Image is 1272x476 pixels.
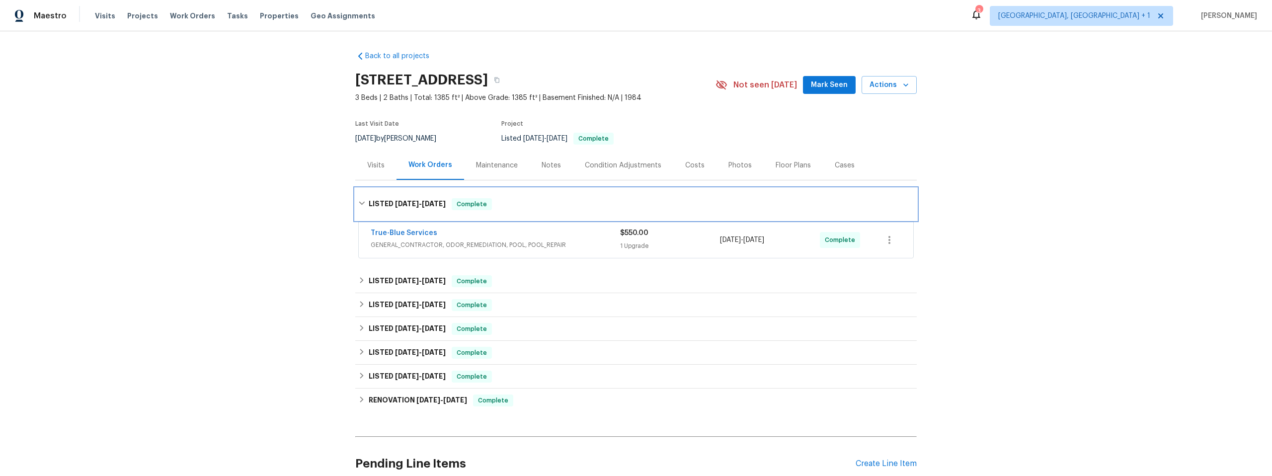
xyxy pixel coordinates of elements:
span: Projects [127,11,158,21]
h6: LISTED [369,198,446,210]
span: Complete [574,136,613,142]
span: Visits [95,11,115,21]
span: - [395,325,446,332]
button: Actions [862,76,917,94]
div: 1 Upgrade [620,241,720,251]
div: LISTED [DATE]-[DATE]Complete [355,188,917,220]
span: [DATE] [395,349,419,356]
span: Tasks [227,12,248,19]
span: [DATE] [395,325,419,332]
span: Properties [260,11,299,21]
span: Complete [453,324,491,334]
span: [DATE] [422,277,446,284]
span: [DATE] [443,397,467,403]
h6: LISTED [369,347,446,359]
span: $550.00 [620,230,648,237]
span: [DATE] [422,301,446,308]
div: RENOVATION [DATE]-[DATE]Complete [355,389,917,412]
button: Copy Address [488,71,506,89]
span: Not seen [DATE] [733,80,797,90]
div: LISTED [DATE]-[DATE]Complete [355,293,917,317]
span: Actions [870,79,909,91]
span: - [720,235,764,245]
span: [DATE] [720,237,741,243]
span: [DATE] [547,135,567,142]
span: Project [501,121,523,127]
div: LISTED [DATE]-[DATE]Complete [355,341,917,365]
div: by [PERSON_NAME] [355,133,448,145]
a: True-Blue Services [371,230,437,237]
span: - [395,349,446,356]
div: Notes [542,160,561,170]
span: [DATE] [416,397,440,403]
span: [DATE] [395,373,419,380]
span: Complete [453,199,491,209]
span: GENERAL_CONTRACTOR, ODOR_REMEDIATION, POOL, POOL_REPAIR [371,240,620,250]
button: Mark Seen [803,76,856,94]
div: 3 [975,6,982,16]
span: [DATE] [355,135,376,142]
div: Costs [685,160,705,170]
h6: LISTED [369,323,446,335]
h6: LISTED [369,299,446,311]
span: Maestro [34,11,67,21]
span: [DATE] [743,237,764,243]
span: Listed [501,135,614,142]
span: [GEOGRAPHIC_DATA], [GEOGRAPHIC_DATA] + 1 [998,11,1150,21]
span: [DATE] [395,301,419,308]
span: - [395,301,446,308]
div: LISTED [DATE]-[DATE]Complete [355,317,917,341]
div: Work Orders [408,160,452,170]
div: LISTED [DATE]-[DATE]Complete [355,269,917,293]
span: - [523,135,567,142]
a: Back to all projects [355,51,451,61]
span: 3 Beds | 2 Baths | Total: 1385 ft² | Above Grade: 1385 ft² | Basement Finished: N/A | 1984 [355,93,715,103]
span: Complete [453,276,491,286]
span: [DATE] [523,135,544,142]
h6: LISTED [369,371,446,383]
div: Visits [367,160,385,170]
span: - [395,373,446,380]
div: Condition Adjustments [585,160,661,170]
span: - [416,397,467,403]
span: [DATE] [422,325,446,332]
div: Cases [835,160,855,170]
div: Floor Plans [776,160,811,170]
span: - [395,200,446,207]
span: Last Visit Date [355,121,399,127]
span: Complete [474,396,512,405]
h6: LISTED [369,275,446,287]
span: [DATE] [422,200,446,207]
span: Complete [453,348,491,358]
div: LISTED [DATE]-[DATE]Complete [355,365,917,389]
div: Maintenance [476,160,518,170]
h2: [STREET_ADDRESS] [355,75,488,85]
span: Complete [825,235,859,245]
span: Work Orders [170,11,215,21]
span: Geo Assignments [311,11,375,21]
span: - [395,277,446,284]
span: [DATE] [422,349,446,356]
span: [PERSON_NAME] [1197,11,1257,21]
h6: RENOVATION [369,395,467,406]
span: [DATE] [395,200,419,207]
div: Photos [728,160,752,170]
span: [DATE] [422,373,446,380]
span: Complete [453,372,491,382]
div: Create Line Item [856,459,917,469]
span: Complete [453,300,491,310]
span: [DATE] [395,277,419,284]
span: Mark Seen [811,79,848,91]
